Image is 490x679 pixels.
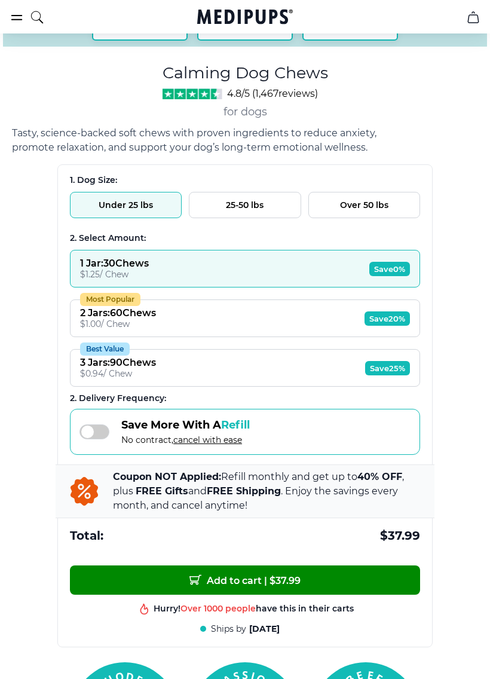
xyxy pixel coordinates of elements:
span: Save 20% [365,311,410,326]
h1: Calming Dog Chews [163,61,328,85]
div: Hurry! have this in their carts [154,603,354,614]
button: search [30,2,44,32]
div: 3 Jars : 90 Chews [80,357,156,368]
span: Add to cart | $ 37.99 [189,574,301,586]
div: Most Popular [80,293,140,306]
span: Save More With A [121,418,250,432]
span: Save 0% [369,262,410,276]
div: Best Value [80,342,130,356]
span: 2 . Delivery Frequency: [70,393,166,403]
button: Add to cart | $37.99 [70,565,420,595]
div: 2. Select Amount: [70,233,420,244]
b: FREE Shipping [207,485,281,497]
p: Refill monthly and get up to , plus and . Enjoy the savings every month, and cancel anytime! [113,470,420,513]
span: Over 1000 people [180,603,256,614]
span: No contract, [121,435,250,445]
button: 1 Jar:30Chews$1.25/ ChewSave0% [70,250,420,287]
span: [DATE] [249,623,280,635]
button: Over 50 lbs [308,192,420,218]
img: Stars - 4.8 [163,88,223,99]
button: cart [459,3,488,32]
b: FREE Gifts [136,485,188,497]
div: $ 0.94 / Chew [80,368,156,379]
span: Refill [221,418,250,432]
div: 2 Jars : 60 Chews [80,307,156,319]
span: 4.8/5 ( 1,467 reviews) [227,88,318,99]
div: 1. Dog Size: [70,175,420,186]
span: Tasty, science-backed soft chews with proven ingredients to reduce anxiety, [12,127,376,139]
button: burger-menu [10,10,24,25]
span: $ 37.99 [380,528,420,544]
button: Most Popular2 Jars:60Chews$1.00/ ChewSave20% [70,299,420,337]
span: Total: [70,528,103,544]
button: 25-50 lbs [189,192,301,218]
div: 1 Jar : 30 Chews [80,258,149,269]
a: Medipups [197,8,293,28]
span: Save 25% [365,361,410,375]
div: $ 1.25 / Chew [80,269,149,280]
span: promote relaxation, and support your dog’s long-term emotional wellness. [12,142,367,153]
div: $ 1.00 / Chew [80,319,156,329]
button: Under 25 lbs [70,192,182,218]
span: for dogs [223,105,267,119]
button: Best Value3 Jars:90Chews$0.94/ ChewSave25% [70,349,420,387]
b: 40% OFF [357,471,402,482]
b: Coupon NOT Applied: [113,471,221,482]
span: cancel with ease [173,435,242,445]
span: Ships by [211,623,246,635]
